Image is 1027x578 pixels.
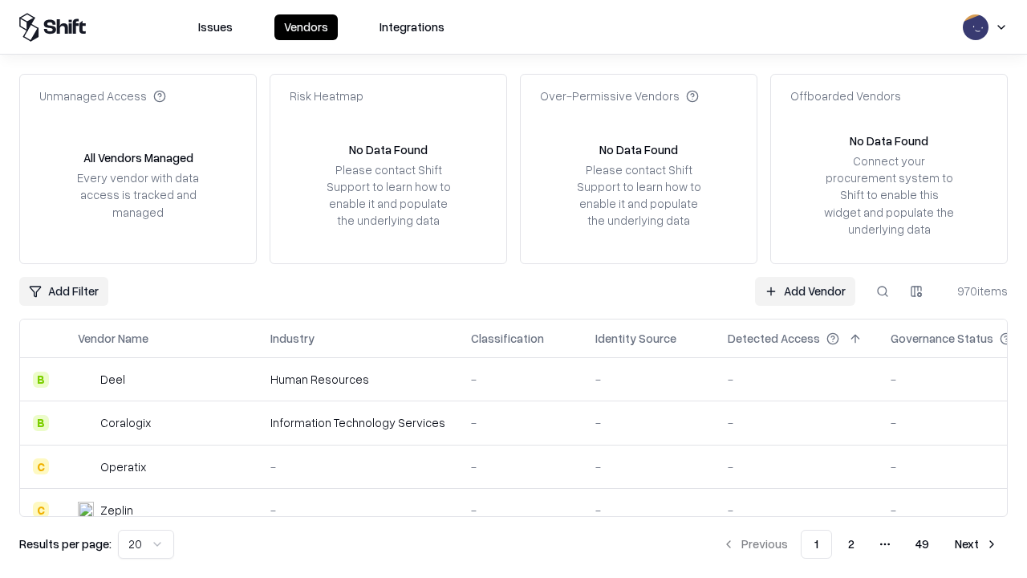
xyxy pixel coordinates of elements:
[78,415,94,431] img: Coralogix
[540,88,699,104] div: Over-Permissive Vendors
[270,502,445,519] div: -
[728,414,865,431] div: -
[19,535,112,552] p: Results per page:
[471,330,544,347] div: Classification
[33,502,49,518] div: C
[370,14,454,40] button: Integrations
[712,530,1008,559] nav: pagination
[755,277,855,306] a: Add Vendor
[790,88,901,104] div: Offboarded Vendors
[270,414,445,431] div: Information Technology Services
[903,530,942,559] button: 49
[801,530,832,559] button: 1
[728,330,820,347] div: Detected Access
[71,169,205,220] div: Every vendor with data access is tracked and managed
[100,371,125,388] div: Deel
[189,14,242,40] button: Issues
[945,530,1008,559] button: Next
[944,283,1008,299] div: 970 items
[274,14,338,40] button: Vendors
[595,414,702,431] div: -
[270,458,445,475] div: -
[349,141,428,158] div: No Data Found
[100,458,146,475] div: Operatix
[33,372,49,388] div: B
[270,330,315,347] div: Industry
[78,502,94,518] img: Zeplin
[78,372,94,388] img: Deel
[728,458,865,475] div: -
[78,458,94,474] img: Operatix
[891,330,993,347] div: Governance Status
[850,132,928,149] div: No Data Found
[471,414,570,431] div: -
[599,141,678,158] div: No Data Found
[33,458,49,474] div: C
[270,371,445,388] div: Human Resources
[595,371,702,388] div: -
[595,458,702,475] div: -
[471,458,570,475] div: -
[728,502,865,519] div: -
[728,371,865,388] div: -
[100,414,151,431] div: Coralogix
[471,502,570,519] div: -
[595,502,702,519] div: -
[100,502,133,519] div: Zeplin
[83,149,193,166] div: All Vendors Managed
[322,161,455,230] div: Please contact Shift Support to learn how to enable it and populate the underlying data
[835,530,867,559] button: 2
[595,330,676,347] div: Identity Source
[290,88,363,104] div: Risk Heatmap
[471,371,570,388] div: -
[19,277,108,306] button: Add Filter
[572,161,705,230] div: Please contact Shift Support to learn how to enable it and populate the underlying data
[33,415,49,431] div: B
[78,330,148,347] div: Vendor Name
[39,88,166,104] div: Unmanaged Access
[822,153,956,238] div: Connect your procurement system to Shift to enable this widget and populate the underlying data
